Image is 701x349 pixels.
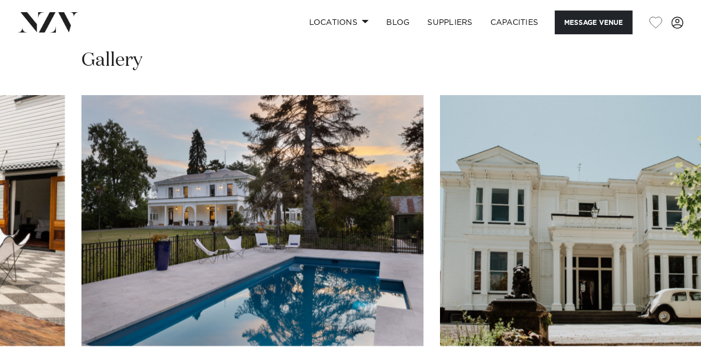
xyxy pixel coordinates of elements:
img: nzv-logo.png [18,12,78,32]
a: BLOG [377,11,418,34]
button: Message Venue [555,11,632,34]
a: Locations [300,11,377,34]
a: SUPPLIERS [418,11,481,34]
h2: Gallery [81,48,142,73]
a: Capacities [482,11,548,34]
swiper-slide: 3 / 4 [81,95,423,346]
